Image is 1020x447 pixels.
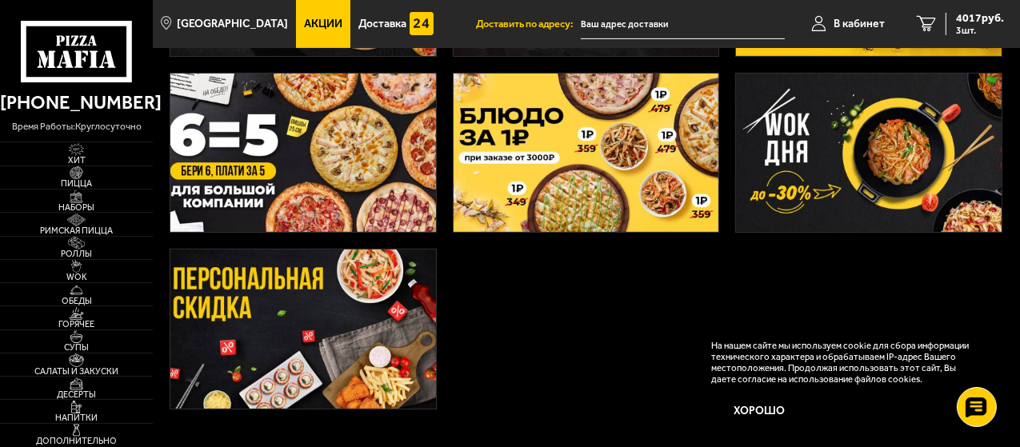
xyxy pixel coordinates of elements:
span: Акции [304,18,342,30]
span: В кабинет [834,18,885,30]
span: Доставить по адресу: [476,19,581,30]
span: 3 шт. [956,26,1004,35]
img: 15daf4d41897b9f0e9f617042186c801.svg [410,12,434,36]
input: Ваш адрес доставки [581,10,785,39]
span: 4017 руб. [956,13,1004,24]
span: [GEOGRAPHIC_DATA] [178,18,289,30]
span: Доставка [358,18,406,30]
p: На нашем сайте мы используем cookie для сбора информации технического характера и обрабатываем IP... [711,341,981,385]
button: Хорошо [711,395,807,427]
